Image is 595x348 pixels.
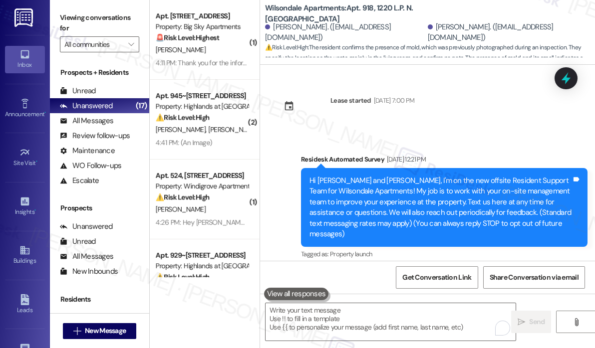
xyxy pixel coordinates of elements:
div: Property: Highlands at [GEOGRAPHIC_DATA] Apartments [156,261,248,271]
div: 4:41 PM: (An Image) [156,138,212,147]
div: Prospects + Residents [50,67,149,78]
strong: ⚠️ Risk Level: High [156,272,210,281]
div: [PERSON_NAME]. ([EMAIL_ADDRESS][DOMAIN_NAME]) [265,22,425,43]
span: [PERSON_NAME] [156,205,206,214]
span: Send [529,317,545,327]
a: Inbox [5,46,45,73]
span: • [34,207,36,214]
a: Site Visit • [5,144,45,171]
div: Hi [PERSON_NAME] and [PERSON_NAME], I'm on the new offsite Resident Support Team for Wilsondale A... [309,175,572,240]
a: Insights • [5,193,45,220]
div: Apt. [STREET_ADDRESS] [156,11,248,21]
a: Leads [5,291,45,318]
div: Residents [50,294,149,305]
div: Apt. 524, [STREET_ADDRESS] [156,171,248,181]
textarea: To enrich screen reader interactions, please activate Accessibility in Grammarly extension settings [266,303,516,341]
strong: 🚨 Risk Level: Highest [156,33,219,42]
div: Tagged as: [301,247,588,261]
div: (17) [133,98,149,114]
a: Buildings [5,242,45,269]
img: ResiDesk Logo [14,8,35,27]
div: Property: Windigrove Apartments [156,181,248,191]
span: [PERSON_NAME] [156,45,206,54]
div: WO Follow-ups [60,161,121,171]
span: Get Conversation Link [402,272,471,283]
div: Maintenance [60,146,115,156]
span: • [36,158,37,165]
span: [PERSON_NAME] [156,125,209,134]
div: [DATE] 12:21 PM [384,154,426,165]
span: : The resident confirms the presence of mold, which was previously photographed during an inspect... [265,42,595,74]
div: Unread [60,312,96,323]
div: Review follow-ups [60,131,130,141]
div: Unanswered [60,221,113,232]
div: Lease started [330,95,371,106]
div: All Messages [60,116,113,126]
i:  [73,327,81,335]
div: Apt. 929~[STREET_ADDRESS] [156,250,248,261]
span: [PERSON_NAME] [209,125,259,134]
span: • [44,109,46,116]
i:  [128,40,134,48]
div: Property: Big Sky Apartments [156,21,248,32]
div: 4:11 PM: Thank you for the information. [156,58,264,67]
div: New Inbounds [60,266,118,277]
label: Viewing conversations for [60,10,139,36]
div: [DATE] 7:00 PM [371,95,415,106]
strong: ⚠️ Risk Level: High [265,43,308,51]
button: Share Conversation via email [483,266,585,289]
i:  [518,318,525,326]
div: 4:26 PM: Hey [PERSON_NAME], did maintenance come by [DATE]? We have mystery with one of our dogs ... [156,218,540,227]
div: Unanswered [60,101,113,111]
strong: ⚠️ Risk Level: High [156,113,210,122]
b: Wilsondale Apartments: Apt. 918, 1220 L.P. N. [GEOGRAPHIC_DATA] [265,3,465,24]
div: [PERSON_NAME]. ([EMAIL_ADDRESS][DOMAIN_NAME]) [428,22,588,43]
div: Property: Highlands at [GEOGRAPHIC_DATA] Apartments [156,101,248,112]
span: Property launch [330,250,372,258]
div: Prospects [50,203,149,213]
input: All communities [64,36,123,52]
strong: ⚠️ Risk Level: High [156,192,210,201]
button: New Message [63,323,137,339]
div: Unread [60,236,96,247]
div: Apt. 945~[STREET_ADDRESS] [156,91,248,101]
span: Share Conversation via email [490,272,579,283]
div: Residesk Automated Survey [301,154,588,168]
div: All Messages [60,251,113,262]
button: Send [511,311,551,333]
button: Get Conversation Link [396,266,478,289]
div: Escalate [60,175,99,186]
div: Unread [60,86,96,96]
span: New Message [85,326,126,336]
i:  [573,318,580,326]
